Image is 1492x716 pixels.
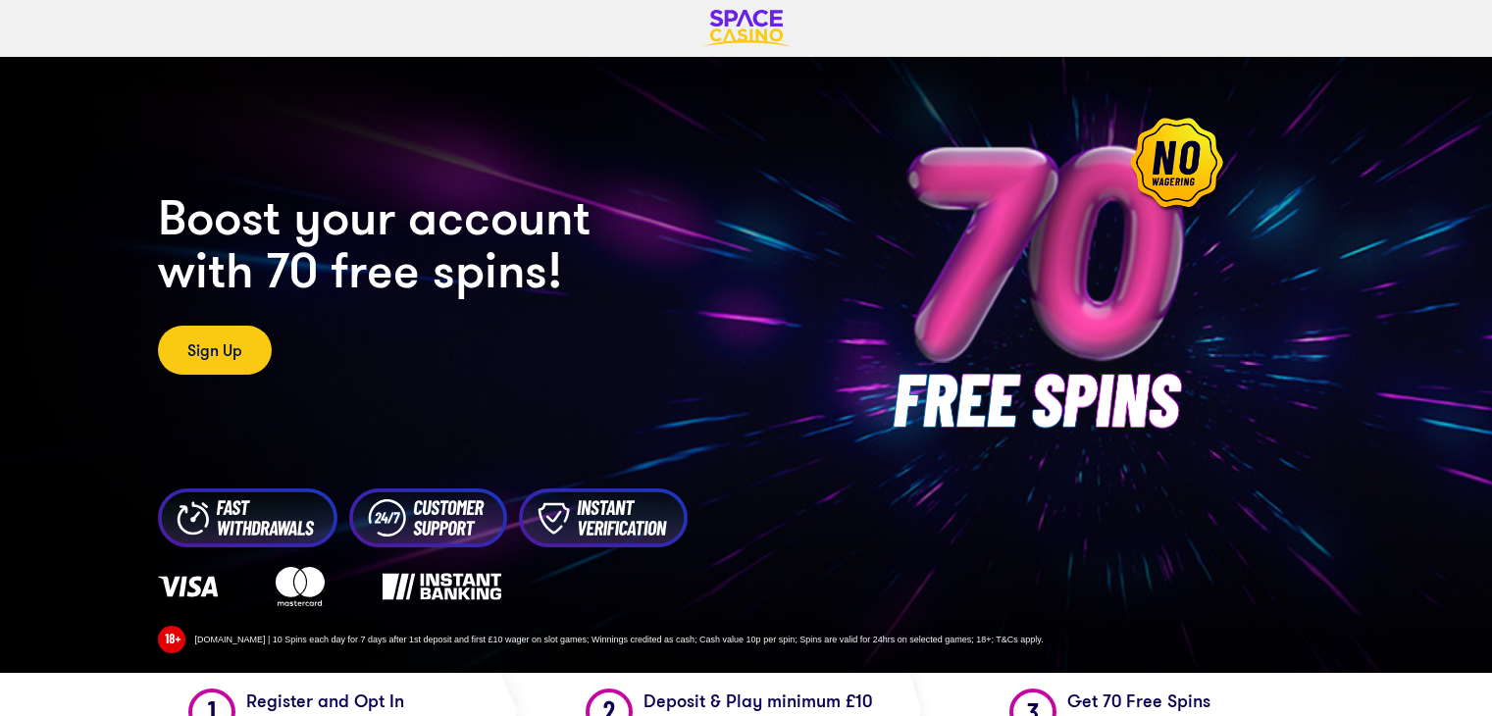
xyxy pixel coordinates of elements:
a: Sign Up [158,326,272,375]
div: [DOMAIN_NAME] | 10 Spins each day for 7 days after 1st deposit and first £10 wager on slot games;... [185,634,1335,645]
h2: Boost your account with 70 free spins! [158,190,845,296]
img: 18 Plus [158,626,185,653]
